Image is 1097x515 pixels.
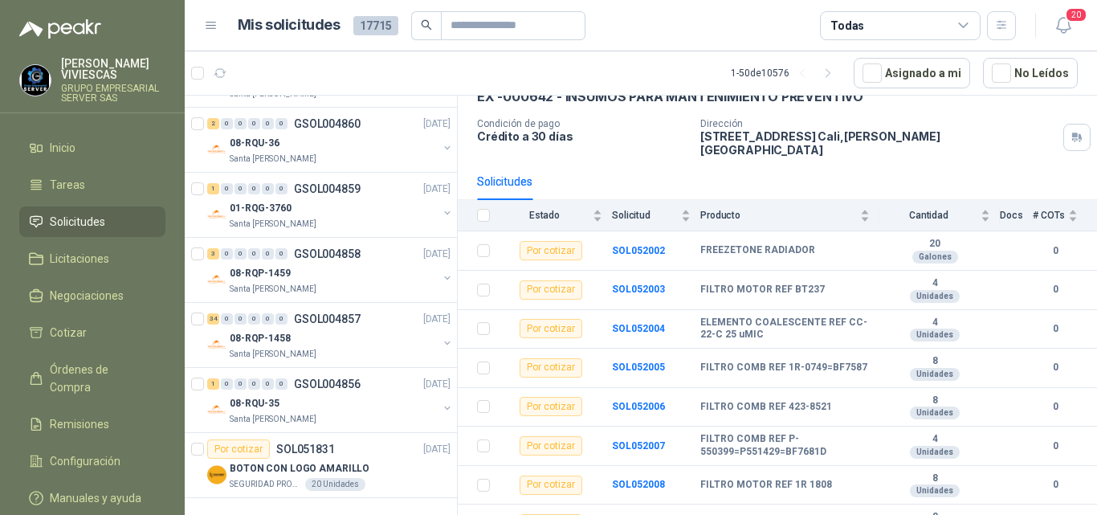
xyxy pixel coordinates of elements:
[305,478,365,491] div: 20 Unidades
[1033,282,1078,297] b: 0
[207,114,454,166] a: 2 0 0 0 0 0 GSOL004860[DATE] Company Logo08-RQU-36Santa [PERSON_NAME]
[230,413,316,426] p: Santa [PERSON_NAME]
[262,378,274,390] div: 0
[185,433,457,498] a: Por cotizarSOL051831[DATE] Company LogoBOTON CON LOGO AMARILLOSEGURIDAD PROVISER LTDA20 Unidades
[207,179,454,231] a: 1 0 0 0 0 0 GSOL004859[DATE] Company Logo01-RQG-3760Santa [PERSON_NAME]
[879,317,990,329] b: 4
[520,397,582,416] div: Por cotizar
[612,401,665,412] a: SOL052006
[700,284,825,296] b: FILTRO MOTOR REF BT237
[879,210,977,221] span: Cantidad
[207,400,226,419] img: Company Logo
[207,248,219,260] div: 3
[294,248,361,260] p: GSOL004858
[612,200,700,231] th: Solicitud
[477,88,863,105] p: EX -000642 - INSUMOS PARA MANTENIMIENTO PREVENTIVO
[238,14,341,37] h1: Mis solicitudes
[207,270,226,289] img: Company Logo
[910,407,960,419] div: Unidades
[230,266,291,281] p: 08-RQP-1459
[234,313,247,325] div: 0
[477,173,532,190] div: Solicitudes
[50,287,124,305] span: Negociaciones
[294,378,361,390] p: GSOL004856
[234,248,247,260] div: 0
[230,348,316,361] p: Santa [PERSON_NAME]
[612,323,665,334] b: SOL052004
[700,317,870,341] b: ELEMENTO COALESCENTE REF CC-22-C 25 uMIC
[612,284,665,295] a: SOL052003
[700,479,832,492] b: FILTRO MOTOR REF 1R 1808
[19,170,165,200] a: Tareas
[19,409,165,439] a: Remisiones
[207,335,226,354] img: Company Logo
[248,183,260,194] div: 0
[423,182,451,197] p: [DATE]
[423,377,451,392] p: [DATE]
[879,238,990,251] b: 20
[234,183,247,194] div: 0
[275,313,288,325] div: 0
[207,439,270,459] div: Por cotizar
[230,283,316,296] p: Santa [PERSON_NAME]
[50,489,141,507] span: Manuales y ayuda
[477,129,687,143] p: Crédito a 30 días
[230,331,291,346] p: 08-RQP-1458
[19,19,101,39] img: Logo peakr
[19,133,165,163] a: Inicio
[1000,200,1033,231] th: Docs
[50,176,85,194] span: Tareas
[520,358,582,378] div: Por cotizar
[612,440,665,452] a: SOL052007
[207,118,219,129] div: 2
[520,280,582,300] div: Por cotizar
[612,362,665,373] a: SOL052005
[207,374,454,426] a: 1 0 0 0 0 0 GSOL004856[DATE] Company Logo08-RQU-35Santa [PERSON_NAME]
[50,324,87,341] span: Cotizar
[262,118,274,129] div: 0
[275,248,288,260] div: 0
[19,317,165,348] a: Cotizar
[294,313,361,325] p: GSOL004857
[421,19,432,31] span: search
[207,244,454,296] a: 3 0 0 0 0 0 GSOL004858[DATE] Company Logo08-RQP-1459Santa [PERSON_NAME]
[700,118,1057,129] p: Dirección
[230,201,292,216] p: 01-RQG-3760
[1033,243,1078,259] b: 0
[248,248,260,260] div: 0
[912,251,958,264] div: Galones
[221,118,233,129] div: 0
[500,200,612,231] th: Estado
[879,277,990,290] b: 4
[1033,477,1078,493] b: 0
[612,245,665,256] b: SOL052002
[520,241,582,260] div: Por cotizar
[262,183,274,194] div: 0
[910,329,960,341] div: Unidades
[221,248,233,260] div: 0
[1033,439,1078,454] b: 0
[262,313,274,325] div: 0
[19,354,165,403] a: Órdenes de Compra
[20,65,51,96] img: Company Logo
[221,313,233,325] div: 0
[700,433,870,458] b: FILTRO COMB REF P-550399=P551429=BF7681D
[423,116,451,132] p: [DATE]
[700,129,1057,157] p: [STREET_ADDRESS] Cali , [PERSON_NAME][GEOGRAPHIC_DATA]
[234,118,247,129] div: 0
[520,476,582,495] div: Por cotizar
[234,378,247,390] div: 0
[207,183,219,194] div: 1
[910,368,960,381] div: Unidades
[612,479,665,490] b: SOL052008
[520,319,582,338] div: Por cotizar
[19,483,165,513] a: Manuales y ayuda
[879,433,990,446] b: 4
[1033,360,1078,375] b: 0
[520,436,582,456] div: Por cotizar
[879,394,990,407] b: 8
